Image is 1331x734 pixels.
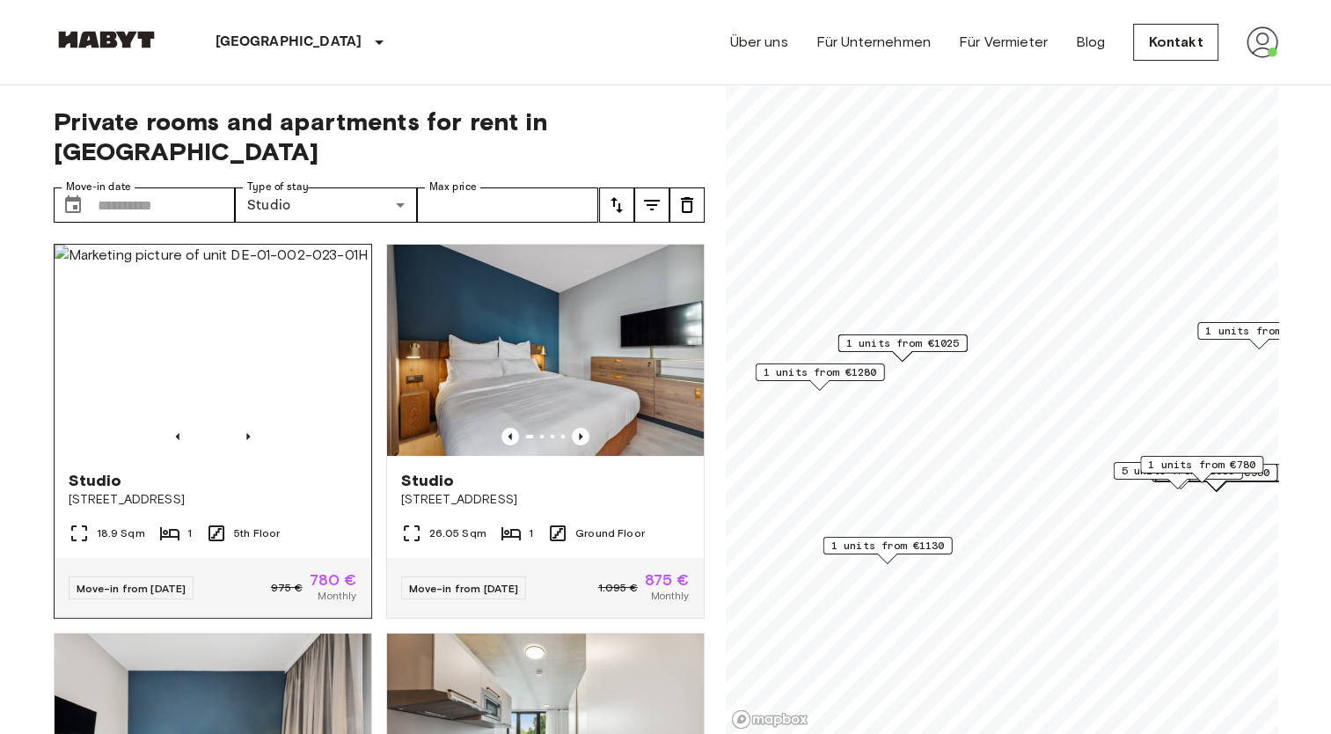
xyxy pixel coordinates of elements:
span: Ground Floor [575,525,645,541]
div: Map marker [1140,456,1263,483]
label: Max price [429,180,477,195]
a: Mapbox logo [731,709,808,730]
button: Previous image [239,428,257,445]
a: Kontakt [1133,24,1218,61]
span: Monthly [650,588,689,604]
a: Marketing picture of unit DE-01-002-023-01HPrevious imagePrevious imageStudio[STREET_ADDRESS]18.9... [54,244,372,619]
span: Move-in from [DATE] [77,582,186,595]
button: Previous image [169,428,186,445]
span: Private rooms and apartments for rent in [GEOGRAPHIC_DATA] [54,106,705,166]
button: tune [669,187,705,223]
p: [GEOGRAPHIC_DATA] [216,32,362,53]
button: Previous image [501,428,519,445]
span: 1 units from €780 [1148,457,1255,473]
a: Blog [1076,32,1106,53]
a: Marketing picture of unit DE-01-482-014-01Previous imagePrevious imageStudio[STREET_ADDRESS]26.05... [386,244,705,619]
span: 780 € [310,572,357,588]
span: Studio [401,470,455,491]
div: Map marker [755,363,884,391]
span: 1.095 € [598,580,638,596]
img: Marketing picture of unit DE-01-482-014-01 [387,245,704,456]
span: 5 units from €1085 [1121,463,1234,479]
img: avatar [1247,26,1278,58]
label: Type of stay [247,180,309,195]
span: [STREET_ADDRESS] [401,491,690,509]
span: 18.9 Sqm [97,525,145,541]
span: 1 [187,525,192,541]
span: Monthly [318,588,356,604]
button: tune [634,187,669,223]
div: Studio [235,187,417,223]
button: tune [599,187,634,223]
span: 1 units from €1025 [845,335,959,351]
span: 975 € [271,580,303,596]
span: 875 € [645,572,690,588]
div: Map marker [1154,464,1277,491]
span: 5 units from €950 [1162,465,1269,481]
div: Map marker [837,334,967,362]
a: Über uns [729,32,787,53]
img: Habyt [54,31,159,48]
button: Choose date [55,187,91,223]
a: Für Vermieter [959,32,1048,53]
span: 5th Floor [234,525,280,541]
span: 26.05 Sqm [429,525,486,541]
span: Move-in from [DATE] [409,582,519,595]
span: 1 [529,525,533,541]
a: Für Unternehmen [816,32,931,53]
span: 1 units from €1130 [830,538,944,554]
span: Studio [69,470,122,491]
div: Map marker [1113,462,1242,489]
div: Map marker [823,537,952,564]
span: [STREET_ADDRESS] [69,491,357,509]
span: 1 units from €980 [1205,323,1313,339]
button: Previous image [572,428,589,445]
label: Move-in date [66,180,131,195]
div: Map marker [1197,322,1320,349]
span: 1 units from €1280 [763,364,876,380]
img: Marketing picture of unit DE-01-002-023-01H [55,245,371,456]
